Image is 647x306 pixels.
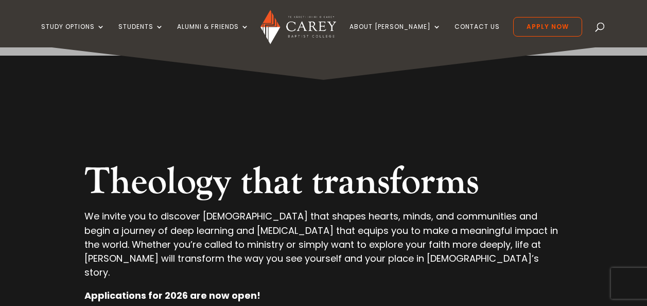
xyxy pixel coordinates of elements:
h2: Theology that transforms [84,160,563,209]
a: Students [118,23,164,47]
a: About [PERSON_NAME] [349,23,441,47]
a: Alumni & Friends [177,23,249,47]
p: We invite you to discover [DEMOGRAPHIC_DATA] that shapes hearts, minds, and communities and begin... [84,209,563,288]
strong: Applications for 2026 are now open! [84,289,260,302]
a: Study Options [41,23,105,47]
img: Carey Baptist College [260,10,336,44]
a: Apply Now [513,17,582,37]
a: Contact Us [454,23,500,47]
